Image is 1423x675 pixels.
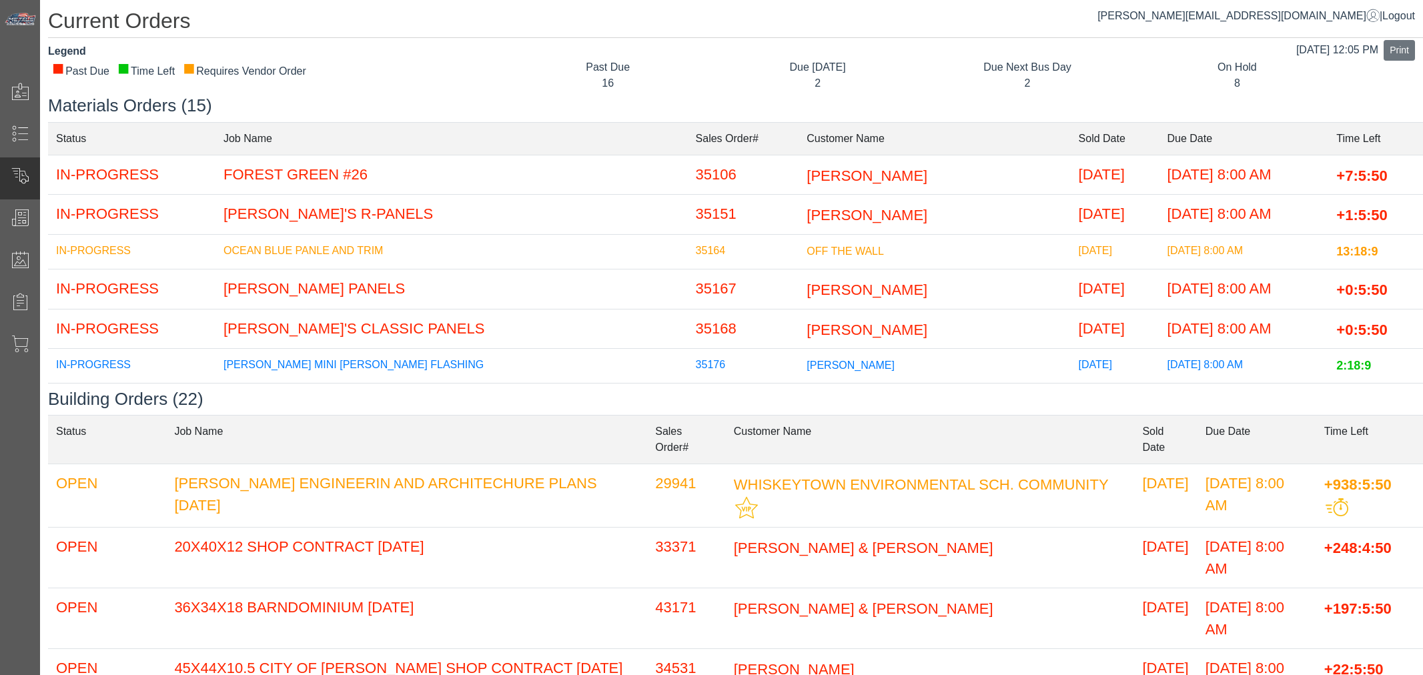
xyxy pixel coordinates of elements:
[1159,234,1328,269] td: [DATE] 8:00 AM
[688,195,799,235] td: 35151
[215,234,688,269] td: OCEAN BLUE PANLE AND TRIM
[52,63,64,73] div: ■
[1159,155,1328,195] td: [DATE] 8:00 AM
[48,464,166,527] td: OPEN
[1159,384,1328,423] td: [DATE] 8:00 AM
[1159,122,1328,155] td: Due Date
[1324,539,1392,556] span: +248:4:50
[688,349,799,384] td: 35176
[735,496,758,519] img: This customer should be prioritized
[48,588,166,648] td: OPEN
[48,309,215,349] td: IN-PROGRESS
[1336,281,1387,298] span: +0:5:50
[513,59,702,75] div: Past Due
[688,122,799,155] td: Sales Order#
[215,349,688,384] td: [PERSON_NAME] MINI [PERSON_NAME] FLASHING
[1336,245,1378,258] span: 13:18:9
[1071,269,1159,309] td: [DATE]
[48,527,166,588] td: OPEN
[688,234,799,269] td: 35164
[513,75,702,91] div: 16
[166,588,647,648] td: 36X34X18 BARNDOMINIUM [DATE]
[647,527,726,588] td: 33371
[807,245,884,257] span: OFF THE WALL
[1159,349,1328,384] td: [DATE] 8:00 AM
[166,415,647,464] td: Job Name
[215,155,688,195] td: FOREST GREEN #26
[215,309,688,349] td: [PERSON_NAME]'S CLASSIC PANELS
[1071,309,1159,349] td: [DATE]
[215,269,688,309] td: [PERSON_NAME] PANELS
[1071,122,1159,155] td: Sold Date
[48,8,1423,38] h1: Current Orders
[1198,588,1316,648] td: [DATE] 8:00 AM
[1159,195,1328,235] td: [DATE] 8:00 AM
[1336,321,1387,337] span: +0:5:50
[1324,600,1392,616] span: +197:5:50
[647,415,726,464] td: Sales Order#
[48,155,215,195] td: IN-PROGRESS
[1071,349,1159,384] td: [DATE]
[117,63,129,73] div: ■
[48,195,215,235] td: IN-PROGRESS
[734,476,1109,492] span: WHISKEYTOWN ENVIRONMENTAL SCH. COMMUNITY
[807,321,927,337] span: [PERSON_NAME]
[52,63,109,79] div: Past Due
[1134,588,1197,648] td: [DATE]
[1071,195,1159,235] td: [DATE]
[1159,309,1328,349] td: [DATE] 8:00 AM
[1097,8,1415,24] div: |
[1134,415,1197,464] td: Sold Date
[1097,10,1380,21] a: [PERSON_NAME][EMAIL_ADDRESS][DOMAIN_NAME]
[688,309,799,349] td: 35168
[1071,234,1159,269] td: [DATE]
[1316,415,1423,464] td: Time Left
[1198,464,1316,527] td: [DATE] 8:00 AM
[1134,527,1197,588] td: [DATE]
[933,75,1122,91] div: 2
[726,415,1135,464] td: Customer Name
[215,122,688,155] td: Job Name
[1142,59,1332,75] div: On Hold
[48,45,86,57] strong: Legend
[688,269,799,309] td: 35167
[4,12,37,27] img: Metals Direct Inc Logo
[1382,10,1415,21] span: Logout
[117,63,175,79] div: Time Left
[1142,75,1332,91] div: 8
[807,281,927,298] span: [PERSON_NAME]
[1296,44,1378,55] span: [DATE] 12:05 PM
[647,588,726,648] td: 43171
[166,464,647,527] td: [PERSON_NAME] ENGINEERIN AND ARCHITECHURE PLANS [DATE]
[1326,498,1348,516] img: This order should be prioritized
[48,234,215,269] td: IN-PROGRESS
[807,167,927,183] span: [PERSON_NAME]
[48,389,1423,410] h3: Building Orders (22)
[688,384,799,423] td: 35181
[215,384,688,423] td: SPI CUSTOM ORDER CONTINUED
[807,207,927,223] span: [PERSON_NAME]
[1071,384,1159,423] td: [DATE]
[723,75,912,91] div: 2
[1198,415,1316,464] td: Due Date
[1336,359,1371,372] span: 2:18:9
[183,63,195,73] div: ■
[647,464,726,527] td: 29941
[1328,122,1423,155] td: Time Left
[215,195,688,235] td: [PERSON_NAME]'S R-PANELS
[688,155,799,195] td: 35106
[1159,269,1328,309] td: [DATE] 8:00 AM
[48,384,215,423] td: IN-PROGRESS
[48,415,166,464] td: Status
[1336,207,1387,223] span: +1:5:50
[166,527,647,588] td: 20X40X12 SHOP CONTRACT [DATE]
[807,360,895,371] span: [PERSON_NAME]
[1134,464,1197,527] td: [DATE]
[933,59,1122,75] div: Due Next Bus Day
[734,600,993,616] span: [PERSON_NAME] & [PERSON_NAME]
[1198,527,1316,588] td: [DATE] 8:00 AM
[48,349,215,384] td: IN-PROGRESS
[48,95,1423,116] h3: Materials Orders (15)
[1071,155,1159,195] td: [DATE]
